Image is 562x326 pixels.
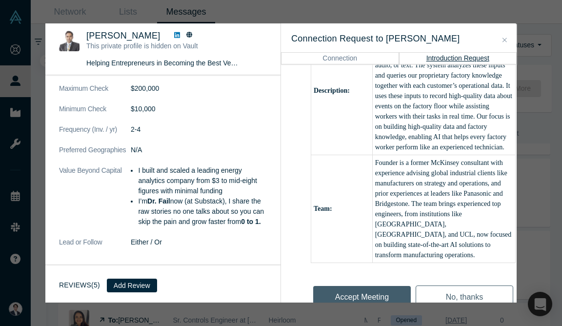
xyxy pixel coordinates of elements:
[59,280,100,290] h3: Reviews (5)
[314,205,332,212] b: Team:
[59,165,131,237] dt: Value Beyond Capital
[138,196,267,227] li: I’m now (at Substack), I share the raw stories no one talks about so you can skip the pain and gr...
[86,41,240,51] p: This private profile is hidden on Vault
[500,35,510,46] button: Close
[131,145,267,155] dd: N/A
[59,145,131,165] dt: Preferred Geographies
[107,279,157,292] button: Add Review
[131,104,267,114] dd: $10,000
[86,31,161,41] span: [PERSON_NAME]
[147,197,170,205] strong: Dr. Fail
[131,237,267,247] dd: Either / Or
[131,124,267,135] dd: 2-4
[372,26,515,155] td: Cubit Insight is developing device-agnostic AI to accelerate maintenance, repair, and operations ...
[59,124,131,145] dt: Frequency (Inv. / yr)
[314,87,350,94] b: Description:
[59,104,131,124] dt: Minimum Check
[241,218,261,225] strong: 0 to 1.
[281,52,399,64] button: Connection
[59,237,131,258] dt: Lead or Follow
[372,155,515,263] td: Founder is a former McKinsey consultant with experience advising global industrial clients like m...
[59,83,131,104] dt: Maximum Check
[138,165,267,196] li: I built and scaled a leading energy analytics company from $3 to mid-eight figures with minimal f...
[291,32,506,45] h3: Connection Request to [PERSON_NAME]
[131,83,267,94] dd: $200,000
[59,31,80,51] img: Amitt Mehta's Profile Image
[399,52,517,64] button: Introduction Request
[86,59,296,67] span: Helping Entrepreneurs in Becoming the Best Versions of Themselves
